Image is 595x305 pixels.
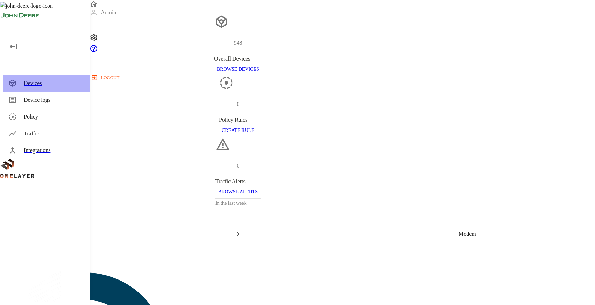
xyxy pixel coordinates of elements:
[219,127,257,133] a: CREATE RULE
[215,186,261,199] button: BROWSE ALERTS
[90,72,122,83] button: logout
[236,100,239,108] p: 0
[215,177,261,186] div: Traffic Alerts
[219,116,257,124] div: Policy Rules
[459,230,476,238] p: Modem
[90,48,98,54] a: onelayer-support
[219,124,257,137] button: CREATE RULE
[215,199,261,207] h3: In the last week
[90,72,595,83] a: logout
[90,48,98,54] span: Support Portal
[101,8,116,17] p: Admin
[215,189,261,194] a: BROWSE ALERTS
[236,162,239,170] p: 0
